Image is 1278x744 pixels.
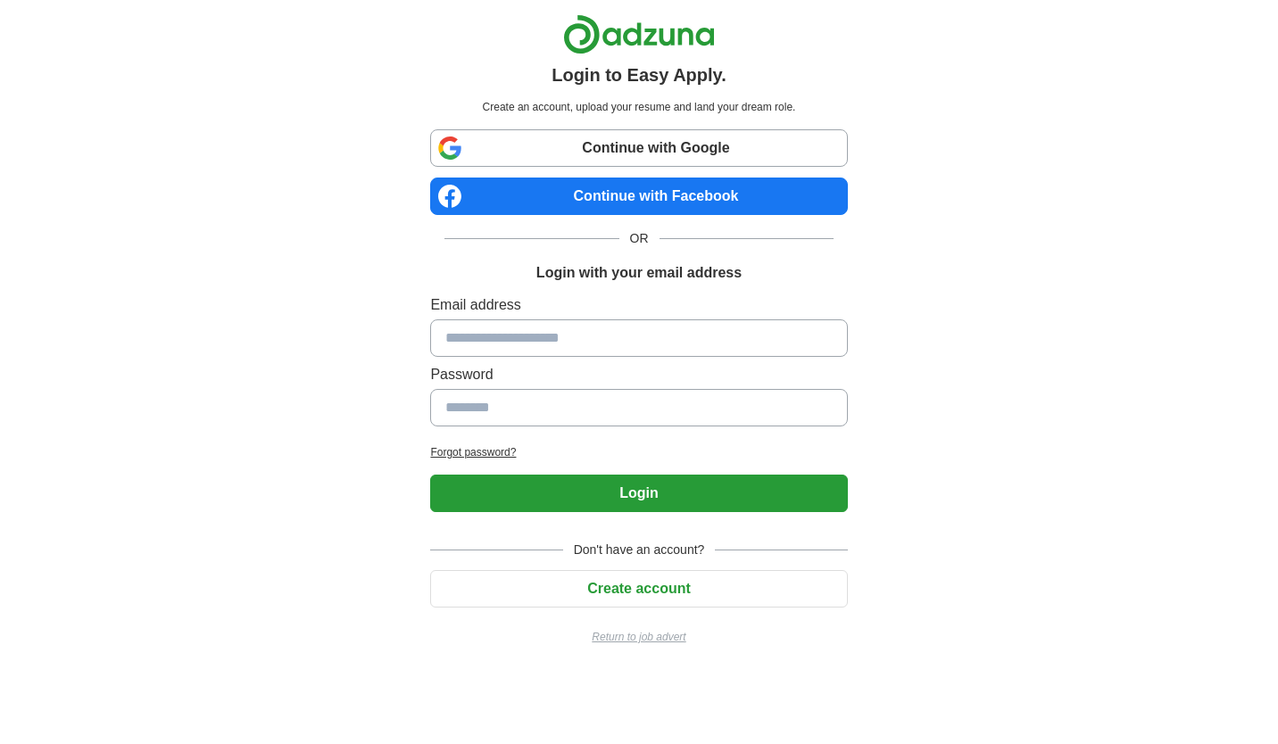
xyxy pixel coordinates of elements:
span: OR [619,229,660,248]
h1: Login with your email address [536,262,742,284]
label: Password [430,364,847,385]
a: Continue with Facebook [430,178,847,215]
a: Create account [430,581,847,596]
a: Continue with Google [430,129,847,167]
a: Return to job advert [430,629,847,645]
a: Forgot password? [430,444,847,460]
label: Email address [430,294,847,316]
button: Login [430,475,847,512]
button: Create account [430,570,847,608]
img: Adzuna logo [563,14,715,54]
h1: Login to Easy Apply. [552,62,726,88]
span: Don't have an account? [563,541,716,559]
p: Create an account, upload your resume and land your dream role. [434,99,843,115]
